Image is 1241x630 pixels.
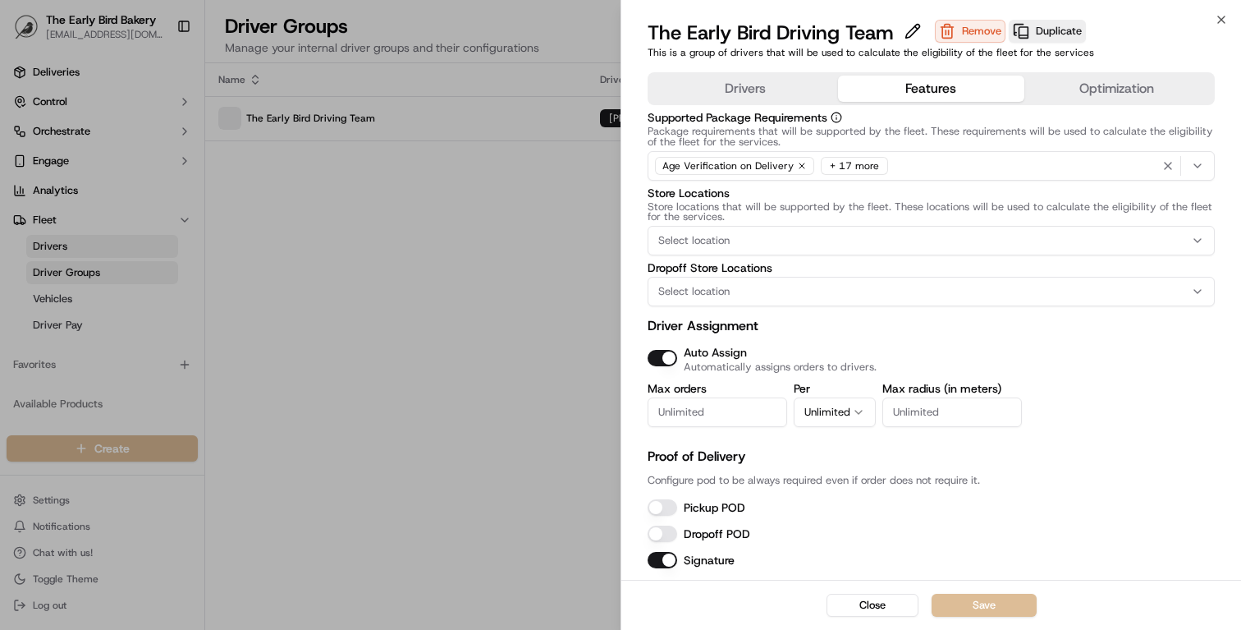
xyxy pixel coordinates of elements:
img: Nash [16,16,49,49]
img: Masood Aslam [16,239,43,265]
div: 📗 [16,369,30,382]
img: 1736555255976-a54dd68f-1ca7-489b-9aae-adbdc363a1c4 [16,157,46,186]
div: We're available if you need us! [74,173,226,186]
img: 1736555255976-a54dd68f-1ca7-489b-9aae-adbdc363a1c4 [33,255,46,269]
a: 📗Knowledge Base [10,361,132,390]
input: Unlimited [882,398,1022,427]
button: Start new chat [279,162,299,182]
button: Remove [935,20,1005,46]
label: Dropoff Store Locations [648,262,1215,274]
button: Optimization [1024,76,1210,102]
div: Past conversations [16,214,110,227]
p: Store locations that will be supported by the fleet. These locations will be used to calculate th... [648,202,1215,223]
button: Select location [648,277,1215,306]
label: Store Locations [648,187,1215,199]
span: API Documentation [155,367,263,384]
div: The Early Bird Driving Team [648,20,932,46]
label: Dropoff POD [684,527,750,541]
span: Age Verification on Delivery [662,159,794,172]
div: Start new chat [74,157,269,173]
div: + 17 more [821,157,888,175]
button: Select location [648,226,1215,255]
input: Got a question? Start typing here... [43,106,295,123]
span: [PERSON_NAME] [51,299,133,312]
p: Proof of Delivery [648,447,1215,467]
span: • [136,299,142,312]
button: Features [838,76,1023,102]
button: Close [827,594,918,617]
img: 9188753566659_6852d8bf1fb38e338040_72.png [34,157,64,186]
button: Drivers [653,76,838,102]
span: [PERSON_NAME] [51,255,133,268]
span: Pylon [163,407,199,420]
span: Select location [658,284,730,299]
button: Supported Package Requirements [831,112,842,123]
button: Duplicate [1009,20,1086,43]
span: 11:14 AM [145,255,192,268]
button: See all [254,210,299,230]
span: • [136,255,142,268]
span: Select location [658,233,730,248]
label: Pickup POD [684,500,745,515]
div: 💻 [139,369,152,382]
label: Per [794,383,876,394]
button: Duplicate [1009,20,1086,46]
label: Signature [684,553,735,568]
a: 💻API Documentation [132,361,270,390]
p: Configure pod to be always required even if order does not require it. [648,473,1215,488]
input: Unlimited [648,398,787,427]
label: Max radius (in meters) [882,383,1022,394]
label: Supported Package Requirements [648,112,1215,123]
img: 1736555255976-a54dd68f-1ca7-489b-9aae-adbdc363a1c4 [33,300,46,313]
p: Welcome 👋 [16,66,299,92]
button: Save [932,594,1037,617]
p: Automatically assigns orders to drivers. [684,362,877,373]
p: This is a group of drivers that will be used to calculate the eligibility of the fleet for the se... [648,46,1215,59]
img: Asif Zaman Khan [16,283,43,310]
p: Driver Assignment [648,316,1215,336]
span: 3:59 AM [145,299,185,312]
label: Max orders [648,383,787,394]
label: Auto Assign [684,345,747,360]
p: Package requirements that will be supported by the fleet. These requirements will be used to calc... [648,126,1215,148]
button: Remove [935,20,1005,43]
span: Knowledge Base [33,367,126,384]
button: Age Verification on Delivery+ 17 more [648,151,1215,181]
a: Powered byPylon [116,407,199,420]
